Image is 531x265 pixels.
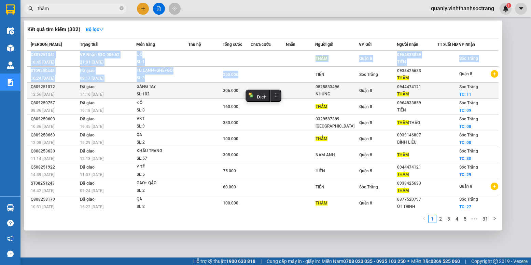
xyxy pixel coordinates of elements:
div: Q809251072 [31,83,78,91]
button: Bộ lọcdown [80,24,109,35]
span: 100.000 [223,136,238,141]
span: Nhãn [286,42,295,47]
span: Quận 8 [359,104,372,109]
li: 4 [453,215,461,223]
span: Trạng thái [80,42,98,47]
span: 100.000 [223,201,238,206]
div: 0828833496 [316,83,358,91]
a: 5 [461,215,469,223]
span: notification [7,235,14,242]
span: search [28,6,33,11]
span: TC: 29 [459,172,471,177]
strong: Bộ lọc [86,27,104,32]
img: solution-icon [7,79,14,86]
div: 0329587389 [316,116,358,123]
span: 16:22 [DATE] [80,204,103,209]
div: Q808253630 [31,148,78,155]
div: TIẾN [316,71,358,78]
div: QA [137,131,188,139]
div: 0938425633 [397,67,437,75]
div: Q808253179 [31,196,78,203]
div: ĐỒ [137,99,188,107]
span: plus-circle [491,70,498,78]
span: Quận 8 [359,153,372,157]
span: THẮM [397,76,409,80]
span: 16:45 [DATE] [80,124,103,129]
div: VKT [137,115,188,123]
span: 12:56 [DATE] [31,92,54,97]
div: NAM ANH [316,151,358,159]
span: Món hàng [136,42,155,47]
div: [GEOGRAPHIC_DATA] [316,123,358,130]
div: 0938425633 [397,180,437,187]
span: message [7,251,14,257]
span: Đã giao [80,165,95,170]
div: SL: 3 [137,107,188,114]
div: ÚT TRINH [397,203,437,210]
span: 09:24 [DATE] [80,188,103,193]
span: Sóc Trăng [359,185,378,189]
span: 12:13 [DATE] [80,156,103,161]
a: 2 [437,215,444,223]
span: Đã giao [80,68,95,73]
span: Sóc Trăng [459,56,478,61]
div: TIẾN [397,107,437,114]
img: warehouse-icon [7,204,14,211]
div: 0944474121 [397,83,437,91]
div: THẢO [397,119,437,127]
span: Sóc Trăng [359,72,378,77]
span: Người nhận [397,42,418,47]
a: 1 [429,215,436,223]
span: 11:14 [DATE] [31,156,54,161]
div: Q809251341 [31,51,78,58]
span: VP Nhận 83C-006.62 [80,52,120,57]
span: Quận 8 [359,120,372,125]
span: VP Gửi [359,42,372,47]
div: 0939146807 [397,132,437,139]
span: Sóc Trăng [459,133,478,137]
li: 1 [428,215,436,223]
span: Quận 8 [359,201,372,206]
div: SL: 3 [137,75,188,82]
div: GẠO+ QÁO [137,180,188,187]
div: TIẾN [397,58,437,66]
span: Tổng cước [223,42,242,47]
div: ST08251243 [31,180,78,187]
img: logo-vxr [6,4,15,15]
span: question-circle [7,220,14,226]
div: SL: 5 [137,171,188,178]
span: Đã giao [80,197,95,202]
span: Quận 8 [459,184,472,189]
div: ST09250448 [31,67,78,75]
li: 5 [461,215,469,223]
span: 330.000 [223,120,238,125]
span: TC: 08 [459,140,471,145]
div: QA [137,196,188,203]
img: warehouse-icon [7,27,14,35]
span: down [99,27,104,32]
span: TC: 11 [459,92,471,97]
span: 75.000 [223,169,236,173]
div: TỦ LẠNH+GHẾ+GỐI [137,67,188,75]
li: 3 [445,215,453,223]
div: 0964833859 [397,51,437,58]
span: 10:31 [DATE] [31,204,54,209]
div: SL: 1 [137,58,188,66]
span: THẮM [316,104,327,109]
div: Q809250757 [31,100,78,107]
div: SL: 9 [137,123,188,130]
span: 14:16 [DATE] [80,92,103,97]
span: Sóc Trăng [459,117,478,121]
span: Quận 5 [359,169,372,173]
span: THẮM [397,172,409,177]
span: 21:01 [DATE] [80,60,103,65]
div: HIỀN [316,168,358,175]
span: THẮM [397,92,409,96]
span: 16:18 [DATE] [80,108,103,113]
div: TIẾN [316,184,358,191]
span: Đã giao [80,133,95,137]
span: 60.000 [223,185,236,189]
span: Sóc Trăng [459,84,478,89]
div: SL: 102 [137,91,188,98]
span: 305.000 [223,153,238,157]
